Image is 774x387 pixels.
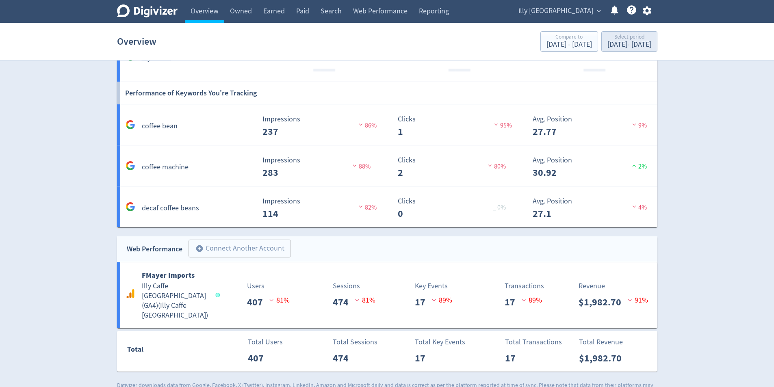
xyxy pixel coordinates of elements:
[355,295,375,306] p: 81 %
[579,351,628,365] p: $1,982.70
[189,240,291,257] button: Connect Another Account
[415,281,452,292] p: Key Events
[127,243,182,255] div: Web Performance
[630,162,647,171] span: 2%
[516,4,603,17] button: illy [GEOGRAPHIC_DATA]
[126,161,135,171] svg: Google Analytics
[126,202,135,212] svg: Google Analytics
[357,203,365,210] img: negative-performance.svg
[505,337,562,348] p: Total Transactions
[195,244,204,253] span: add_circle
[630,121,638,128] img: negative-performance.svg
[492,121,512,130] span: 95%
[630,121,647,130] span: 9%
[546,41,592,48] div: [DATE] - [DATE]
[269,295,290,306] p: 81 %
[505,351,522,365] p: 17
[333,337,377,348] p: Total Sessions
[126,289,135,298] svg: Google Analytics
[117,145,657,186] a: coffee machine Impressions 283 Impressions 283 88% Clicks 2 Clicks 2 80% Avg. Position 30.92 Avg....
[248,351,270,365] p: 407
[630,203,638,210] img: negative-performance.svg
[415,295,432,309] p: 17
[182,241,291,257] a: Connect Another Account
[357,203,377,212] span: 82%
[333,281,375,292] p: Sessions
[529,197,650,219] svg: Avg. Position 27.1
[493,203,506,212] span: _ 0%
[546,34,592,41] div: Compare to
[518,4,593,17] span: illy [GEOGRAPHIC_DATA]
[117,104,657,145] a: coffee bean Impressions 237 Impressions 237 86% Clicks 1 Clicks 1 95% Avg. Position 27.77 Avg. Po...
[432,295,452,306] p: 89 %
[142,270,195,280] b: FMayer Imports
[247,281,290,292] p: Users
[357,121,365,128] img: negative-performance.svg
[595,7,603,15] span: expand_more
[333,295,355,309] p: 474
[415,351,432,365] p: 17
[333,351,355,365] p: 474
[142,281,208,320] h5: Illy Caffe [GEOGRAPHIC_DATA] (GA4) ( Illy Caffe [GEOGRAPHIC_DATA] )
[258,115,380,137] svg: Impressions 237
[357,121,377,130] span: 86%
[394,115,516,137] svg: Clicks 1
[215,293,222,297] span: Data last synced: 28 Aug 2025, 3:01am (AEST)
[601,31,657,52] button: Select period[DATE]- [DATE]
[142,121,178,131] h5: coffee bean
[505,295,522,309] p: 17
[394,156,516,178] svg: Clicks 2
[258,197,380,219] svg: Impressions 114
[415,337,465,348] p: Total Key Events
[579,295,628,309] p: $1,982.70
[529,156,650,178] svg: Avg. Position 30.92
[125,82,257,104] h6: Performance of Keywords You're Tracking
[351,162,371,171] span: 88%
[127,344,207,359] div: Total
[394,197,516,219] svg: Clicks 0
[142,162,189,172] h5: coffee machine
[529,115,650,137] svg: Avg. Position 27.77
[351,162,359,169] img: negative-performance.svg
[492,121,500,128] img: negative-performance.svg
[579,281,648,292] p: Revenue
[486,162,494,169] img: negative-performance.svg
[579,337,628,348] p: Total Revenue
[117,28,156,54] h1: Overview
[607,41,651,48] div: [DATE] - [DATE]
[505,281,544,292] p: Transactions
[248,337,283,348] p: Total Users
[142,203,199,213] h5: decaf coffee beans
[117,186,657,227] a: decaf coffee beans Impressions 114 Impressions 114 82% Clicks 0 Clicks 0 _ 0% Avg. Position 27.1 ...
[522,295,542,306] p: 89 %
[540,31,598,52] button: Compare to[DATE] - [DATE]
[630,203,647,212] span: 4%
[628,295,648,306] p: 91 %
[258,156,380,178] svg: Impressions 283
[126,120,135,130] svg: Google Analytics
[117,262,657,328] a: FMayer ImportsIlly Caffe [GEOGRAPHIC_DATA] (GA4)(Illy Caffe [GEOGRAPHIC_DATA])Users407 81%Session...
[607,34,651,41] div: Select period
[630,162,638,169] img: positive-performance.svg
[486,162,506,171] span: 80%
[247,295,269,309] p: 407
